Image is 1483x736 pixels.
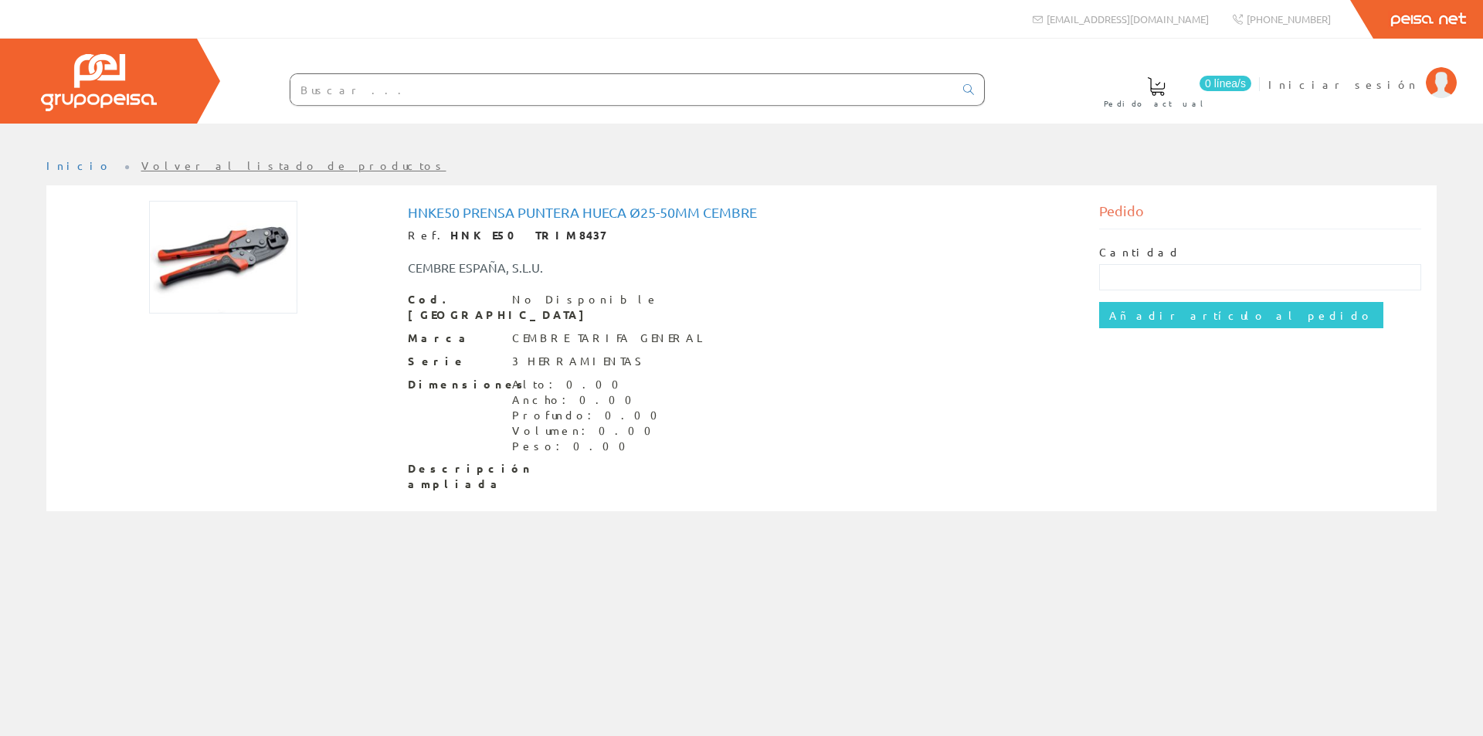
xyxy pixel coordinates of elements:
[408,205,1076,220] h1: Hnke50 Prensa Puntera Hueca Ø25-50mm Cembre
[1268,64,1457,79] a: Iniciar sesión
[408,228,1076,243] div: Ref.
[408,354,501,369] span: Serie
[408,331,501,346] span: Marca
[1099,245,1181,260] label: Cantidad
[396,259,799,276] div: CEMBRE ESPAÑA, S.L.U.
[512,377,667,392] div: Alto: 0.00
[408,292,501,323] span: Cod. [GEOGRAPHIC_DATA]
[149,201,297,314] img: Foto artículo Hnke50 Prensa Puntera Hueca Ø25-50mm Cembre (192x145.98347107438)
[512,292,659,307] div: No Disponible
[512,392,667,408] div: Ancho: 0.00
[1099,201,1422,229] div: Pedido
[1047,12,1209,25] span: [EMAIL_ADDRESS][DOMAIN_NAME]
[512,354,649,369] div: 3 HERRAMIENTAS
[408,377,501,392] span: Dimensiones
[512,439,667,454] div: Peso: 0.00
[290,74,954,105] input: Buscar ...
[1099,302,1383,328] input: Añadir artículo al pedido
[1247,12,1331,25] span: [PHONE_NUMBER]
[512,331,710,346] div: CEMBRE TARIFA GENERAL
[450,228,605,242] strong: HNKE50 TRIM8437
[512,408,667,423] div: Profundo: 0.00
[141,158,446,172] a: Volver al listado de productos
[408,461,501,492] span: Descripción ampliada
[512,423,667,439] div: Volumen: 0.00
[1104,96,1209,111] span: Pedido actual
[1200,76,1251,91] span: 0 línea/s
[41,54,157,111] img: Grupo Peisa
[46,158,112,172] a: Inicio
[1268,76,1418,92] span: Iniciar sesión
